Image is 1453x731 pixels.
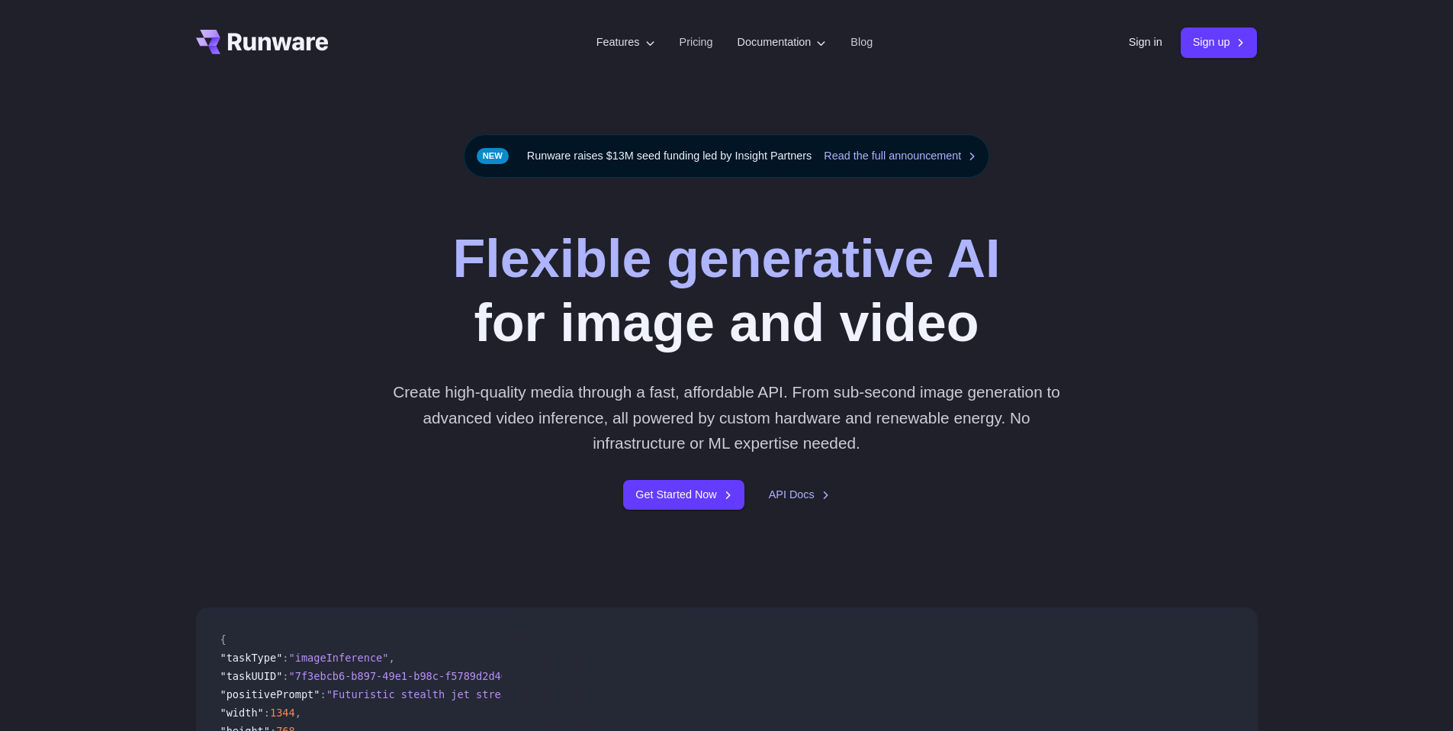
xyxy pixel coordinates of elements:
[326,688,895,700] span: "Futuristic stealth jet streaking through a neon-lit cityscape with glowing purple exhaust"
[738,34,827,51] label: Documentation
[452,227,1000,355] h1: for image and video
[220,670,283,682] span: "taskUUID"
[623,480,744,510] a: Get Started Now
[295,707,301,719] span: ,
[220,633,227,646] span: {
[388,652,394,664] span: ,
[289,670,526,682] span: "7f3ebcb6-b897-49e1-b98c-f5789d2d40d7"
[1129,34,1162,51] a: Sign in
[320,688,326,700] span: :
[1181,27,1258,57] a: Sign up
[769,486,830,504] a: API Docs
[464,134,990,178] div: Runware raises $13M seed funding led by Insight Partners
[220,688,320,700] span: "positivePrompt"
[196,30,329,54] a: Go to /
[220,652,283,664] span: "taskType"
[452,229,1000,288] strong: Flexible generative AI
[264,707,270,719] span: :
[680,34,713,51] a: Pricing
[824,147,976,165] a: Read the full announcement
[270,707,295,719] span: 1344
[282,670,288,682] span: :
[289,652,389,664] span: "imageInference"
[282,652,288,664] span: :
[220,707,264,719] span: "width"
[596,34,655,51] label: Features
[387,379,1066,456] p: Create high-quality media through a fast, affordable API. From sub-second image generation to adv...
[850,34,873,51] a: Blog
